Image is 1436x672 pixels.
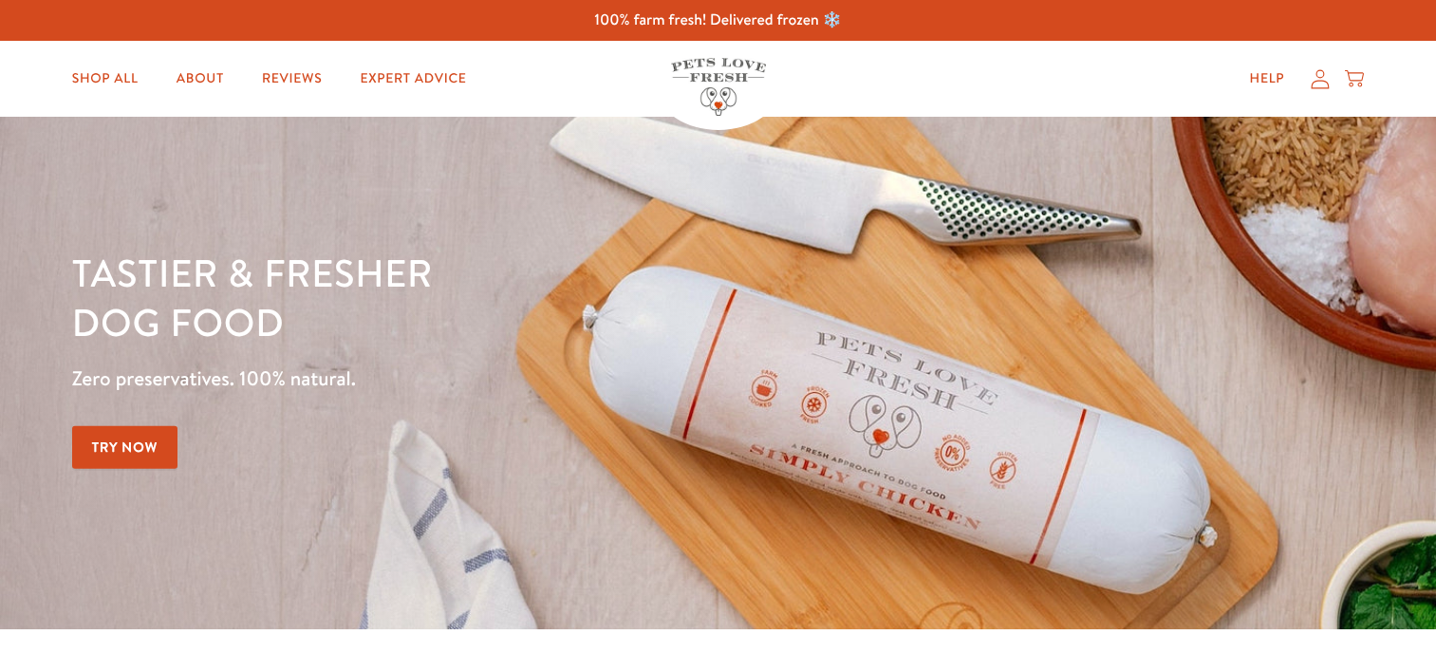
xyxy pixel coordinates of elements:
a: Shop All [57,60,154,98]
a: Try Now [72,426,178,469]
a: Help [1235,60,1300,98]
a: About [161,60,239,98]
p: Zero preservatives. 100% natural. [72,362,934,396]
a: Expert Advice [345,60,481,98]
a: Reviews [247,60,337,98]
img: Pets Love Fresh [671,58,766,116]
h1: Tastier & fresher dog food [72,248,934,346]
